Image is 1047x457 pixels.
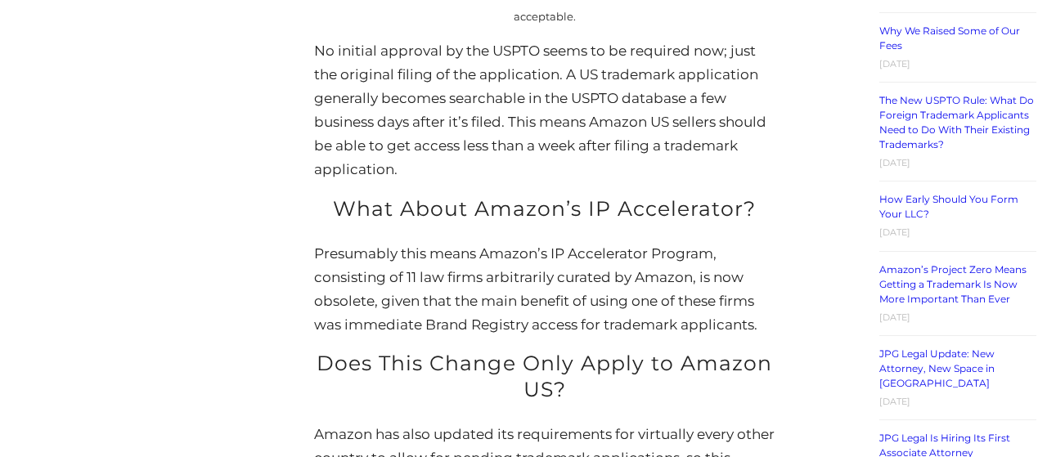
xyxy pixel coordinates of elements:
[879,226,910,238] time: [DATE]
[879,157,910,168] time: [DATE]
[314,242,775,337] p: Presumably this means Amazon’s IP Accelerator Program, consisting of 11 law firms arbitrarily cur...
[879,347,995,389] a: JPG Legal Update: New Attorney, New Space in [GEOGRAPHIC_DATA]
[879,396,910,407] time: [DATE]
[879,58,910,69] time: [DATE]
[879,311,910,323] time: [DATE]
[879,263,1027,305] a: Amazon’s Project Zero Means Getting a Trademark Is Now More Important Than Ever
[314,195,775,222] h2: What About Amazon’s IP Accelerator?
[314,350,775,402] h2: Does This Change Only Apply to Amazon US?
[879,193,1018,220] a: How Early Should You Form Your LLC?
[879,94,1034,150] a: The New USPTO Rule: What Do Foreign Trademark Applicants Need to Do With Their Existing Trademarks?
[314,39,775,181] p: No initial approval by the USPTO seems to be required now; just the original filing of the applic...
[879,25,1020,52] a: Why We Raised Some of Our Fees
